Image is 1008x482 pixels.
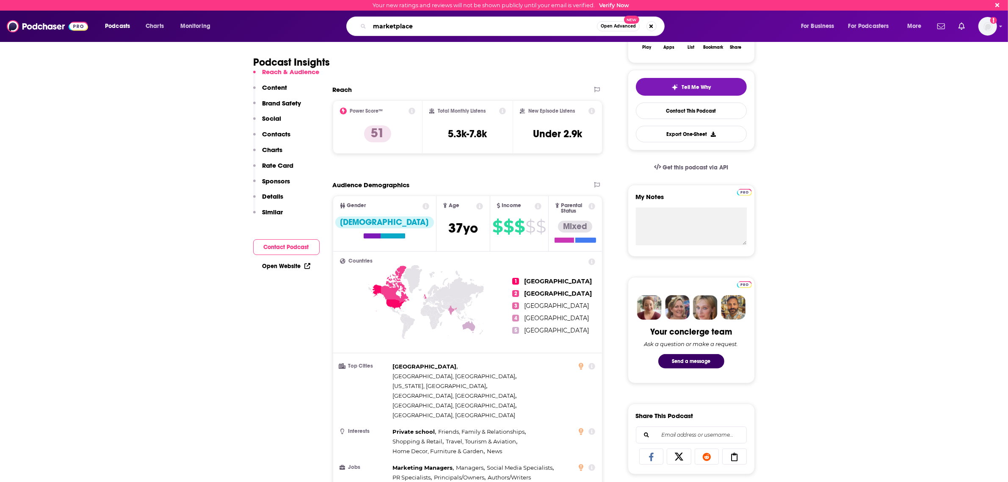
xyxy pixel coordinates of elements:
span: PR Specialists [393,474,431,481]
span: Gender [347,203,366,208]
img: Podchaser - Follow, Share and Rate Podcasts [7,18,88,34]
div: Play [642,45,651,50]
h3: Share This Podcast [636,412,693,420]
p: Brand Safety [262,99,301,107]
div: List [688,45,695,50]
img: User Profile [978,17,997,36]
div: Search podcasts, credits, & more... [354,17,673,36]
span: 2 [512,290,519,297]
h3: Jobs [340,465,389,470]
a: Share on Facebook [639,449,664,465]
button: Details [253,192,284,208]
span: Income [502,203,522,208]
span: Get this podcast via API [663,164,728,171]
span: Social Media Specialists [487,464,552,471]
h2: Audience Demographics [333,181,410,189]
div: Your concierge team [650,327,732,337]
p: Details [262,192,284,200]
span: Podcasts [105,20,130,32]
a: Charts [140,19,169,33]
span: [GEOGRAPHIC_DATA], [GEOGRAPHIC_DATA] [393,402,516,409]
span: Open Advanced [601,24,636,28]
button: open menu [795,19,845,33]
span: $ [536,220,546,233]
img: Podchaser Pro [737,281,752,288]
span: $ [503,220,514,233]
span: [GEOGRAPHIC_DATA], [GEOGRAPHIC_DATA] [393,392,516,399]
span: , [446,437,517,446]
span: Principals/Owners [434,474,484,481]
span: 5 [512,327,519,334]
h1: Podcast Insights [254,56,330,69]
button: Reach & Audience [253,68,320,83]
span: , [393,391,517,401]
span: , [456,463,485,473]
button: tell me why sparkleTell Me Why [636,78,747,96]
span: , [393,446,485,456]
h3: 5.3k-7.8k [448,127,487,140]
p: Rate Card [262,161,294,169]
span: Countries [349,258,373,264]
div: [DEMOGRAPHIC_DATA] [335,216,434,228]
button: Content [253,83,287,99]
p: Similar [262,208,283,216]
button: open menu [901,19,932,33]
span: Monitoring [180,20,210,32]
span: Charts [146,20,164,32]
span: Private school [393,428,435,435]
div: Search followers [636,427,747,443]
span: Authors/Writers [488,474,531,481]
p: 51 [364,125,391,142]
p: Sponsors [262,177,290,185]
span: Age [449,203,459,208]
svg: Email not verified [990,17,997,24]
span: [GEOGRAPHIC_DATA], [GEOGRAPHIC_DATA] [393,373,516,380]
span: Travel, Tourism & Aviation [446,438,516,445]
a: Show notifications dropdown [955,19,968,33]
span: Friends, Family & Relationships [438,428,525,435]
span: $ [492,220,503,233]
button: Brand Safety [253,99,301,115]
span: [GEOGRAPHIC_DATA] [524,290,592,297]
span: , [393,381,488,391]
img: Barbara Profile [665,295,690,320]
h3: Under 2.9k [533,127,582,140]
button: Contact Podcast [253,239,320,255]
span: [GEOGRAPHIC_DATA] [524,302,589,310]
a: Show notifications dropdown [934,19,948,33]
span: More [907,20,922,32]
span: , [393,401,517,410]
img: Podchaser Pro [737,189,752,196]
span: Tell Me Why [682,84,711,91]
span: 3 [512,302,519,309]
span: [GEOGRAPHIC_DATA], [GEOGRAPHIC_DATA] [393,412,516,418]
p: Reach & Audience [262,68,320,76]
span: 4 [512,315,519,321]
input: Search podcasts, credits, & more... [370,19,597,33]
a: Share on X/Twitter [667,449,691,465]
span: For Podcasters [848,20,889,32]
span: New [624,16,639,24]
span: [GEOGRAPHIC_DATA] [524,314,589,322]
div: Mixed [558,221,592,233]
a: Open Website [262,263,310,270]
h2: Power Score™ [350,108,383,114]
span: Managers [456,464,483,471]
h3: Interests [340,429,389,434]
a: Share on Reddit [695,449,719,465]
span: 37 yo [448,220,478,236]
h3: Top Cities [340,363,389,369]
span: Home Decor, Furniture & Garden [393,448,484,454]
button: Social [253,114,282,130]
label: My Notes [636,193,747,208]
div: Your new ratings and reviews will not be shown publicly until your email is verified. [373,2,629,8]
button: open menu [99,19,141,33]
h2: New Episode Listens [528,108,575,114]
span: , [438,427,526,437]
img: Jon Profile [721,295,746,320]
span: Marketing Managers [393,464,453,471]
button: Open AdvancedNew [597,21,640,31]
a: Pro website [737,280,752,288]
span: , [393,362,458,371]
